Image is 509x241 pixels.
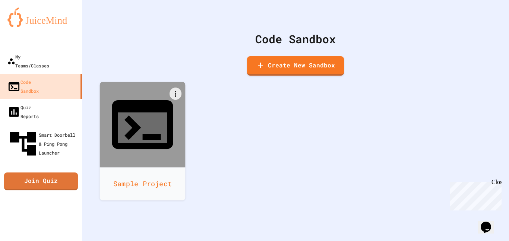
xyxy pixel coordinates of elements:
[7,128,79,159] div: Smart Doorbell & Ping Pong Launcher
[447,179,502,210] iframe: chat widget
[7,52,49,70] div: My Teams/Classes
[101,31,490,47] div: Code Sandbox
[478,211,502,234] iframe: chat widget
[7,7,75,27] img: logo-orange.svg
[7,103,39,121] div: Quiz Reports
[7,77,39,95] div: Code Sandbox
[4,172,78,190] a: Join Quiz
[247,56,344,76] a: Create New Sandbox
[100,82,186,200] a: Sample Project
[100,167,186,200] div: Sample Project
[3,3,51,47] div: Chat with us now!Close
